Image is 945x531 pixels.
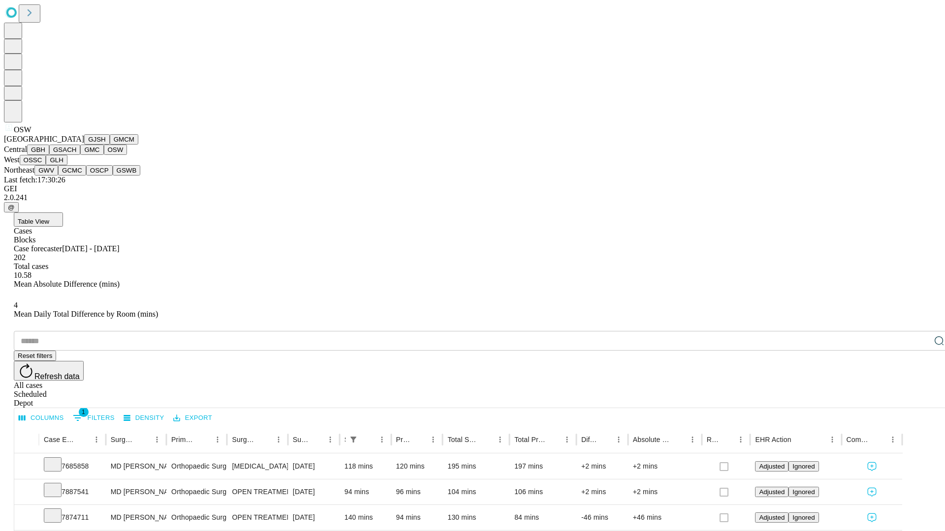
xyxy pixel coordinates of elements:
button: Sort [720,433,734,446]
div: 197 mins [514,454,571,479]
button: Menu [734,433,748,446]
div: Total Predicted Duration [514,436,545,443]
span: Central [4,145,27,153]
button: Sort [76,433,90,446]
button: Ignored [788,461,819,472]
span: Table View [18,218,49,225]
button: Sort [672,433,686,446]
button: Ignored [788,487,819,497]
span: 202 [14,253,26,262]
button: Menu [612,433,626,446]
button: Sort [872,433,886,446]
div: Total Scheduled Duration [447,436,478,443]
button: OSW [104,145,127,155]
div: +46 mins [633,505,697,530]
div: Primary Service [171,436,196,443]
button: GWV [34,165,58,176]
span: [GEOGRAPHIC_DATA] [4,135,84,143]
div: Absolute Difference [633,436,671,443]
span: West [4,155,20,164]
button: Menu [426,433,440,446]
span: Last fetch: 17:30:26 [4,176,65,184]
div: [DATE] [293,454,335,479]
span: Mean Daily Total Difference by Room (mins) [14,310,158,318]
div: +2 mins [633,454,697,479]
button: Sort [310,433,323,446]
span: Ignored [792,488,815,496]
button: Table View [14,212,63,227]
div: Resolved in EHR [707,436,720,443]
button: Menu [560,433,574,446]
div: [MEDICAL_DATA] ANKLE WITH IMPLANT [232,454,283,479]
div: Comments [847,436,871,443]
div: 104 mins [447,479,504,504]
button: GJSH [84,134,110,145]
button: Expand [19,458,34,475]
div: Orthopaedic Surgery [171,454,222,479]
div: +2 mins [581,454,623,479]
span: Refresh data [34,372,80,381]
div: 130 mins [447,505,504,530]
button: Adjusted [755,461,788,472]
button: GMC [80,145,103,155]
button: GMCM [110,134,138,145]
button: OSSC [20,155,46,165]
div: MD [PERSON_NAME] [PERSON_NAME] Md [111,479,161,504]
button: Menu [493,433,507,446]
span: Reset filters [18,352,52,359]
div: Predicted In Room Duration [396,436,412,443]
button: Sort [792,433,806,446]
div: 2.0.241 [4,193,941,202]
div: 94 mins [396,505,438,530]
div: 140 mins [345,505,386,530]
button: Reset filters [14,351,56,361]
button: Sort [479,433,493,446]
span: 4 [14,301,18,309]
button: Refresh data [14,361,84,381]
div: 120 mins [396,454,438,479]
span: @ [8,204,15,211]
button: Menu [886,433,900,446]
div: GEI [4,184,941,193]
button: Sort [258,433,272,446]
div: 84 mins [514,505,571,530]
div: OPEN TREATMENT TRIMALLEOLAR [MEDICAL_DATA] [232,479,283,504]
span: Ignored [792,463,815,470]
button: Adjusted [755,512,788,523]
button: Menu [323,433,337,446]
button: Menu [211,433,224,446]
button: Sort [361,433,375,446]
button: Ignored [788,512,819,523]
button: Menu [686,433,699,446]
button: Sort [136,433,150,446]
button: Adjusted [755,487,788,497]
div: Case Epic Id [44,436,75,443]
button: GSACH [49,145,80,155]
span: Northeast [4,166,34,174]
span: Total cases [14,262,48,270]
div: +2 mins [581,479,623,504]
div: Surgeon Name [111,436,135,443]
button: Show filters [70,410,117,426]
span: Ignored [792,514,815,521]
div: 7887541 [44,479,101,504]
div: MD [PERSON_NAME] [PERSON_NAME] Md [111,505,161,530]
button: Menu [90,433,103,446]
div: EHR Action [755,436,791,443]
button: GCMC [58,165,86,176]
span: Case forecaster [14,244,62,253]
button: Menu [150,433,164,446]
div: 94 mins [345,479,386,504]
div: Difference [581,436,597,443]
button: GBH [27,145,49,155]
div: 7685858 [44,454,101,479]
button: Sort [412,433,426,446]
div: MD [PERSON_NAME] [PERSON_NAME] Md [111,454,161,479]
span: Adjusted [759,463,785,470]
button: Menu [825,433,839,446]
div: Surgery Name [232,436,256,443]
button: GLH [46,155,67,165]
button: Show filters [346,433,360,446]
button: Sort [598,433,612,446]
div: -46 mins [581,505,623,530]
